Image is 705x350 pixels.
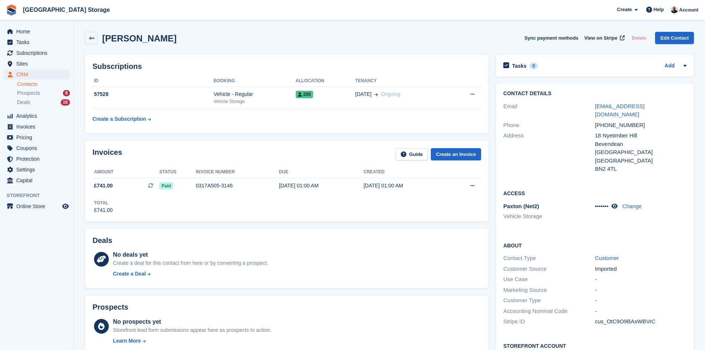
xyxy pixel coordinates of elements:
[93,115,146,123] div: Create a Subscription
[4,26,70,37] a: menu
[581,32,626,44] a: View on Stripe
[94,182,113,190] span: £741.00
[503,102,595,119] div: Email
[63,90,70,96] div: 8
[16,143,61,153] span: Coupons
[159,182,173,190] span: Paid
[113,270,268,278] a: Create a Deal
[93,75,214,87] th: ID
[16,111,61,121] span: Analytics
[16,164,61,175] span: Settings
[595,275,686,284] div: -
[4,175,70,186] a: menu
[524,32,578,44] button: Sync payment methods
[503,189,686,197] h2: Access
[595,131,686,140] div: 18 Nyetimber Hill
[622,203,642,209] a: Change
[4,154,70,164] a: menu
[503,91,686,97] h2: Contact Details
[381,91,400,97] span: Ongoing
[503,286,595,294] div: Marketing Source
[296,91,313,98] span: 205
[503,254,595,263] div: Contact Type
[214,90,295,98] div: Vehicle - Regular
[279,166,363,178] th: Due
[4,59,70,69] a: menu
[61,99,70,106] div: 16
[61,202,70,211] a: Preview store
[4,121,70,132] a: menu
[512,63,527,69] h2: Tasks
[16,69,61,80] span: CRM
[4,37,70,47] a: menu
[113,259,268,267] div: Create a deal for this contact from here or by converting a prospect.
[4,69,70,80] a: menu
[396,148,428,160] a: Guide
[93,236,112,245] h2: Deals
[503,307,595,316] div: Accounting Nominal Code
[6,4,17,16] img: stora-icon-8386f47178a22dfd0bd8f6a31ec36ba5ce8667c1dd55bd0f319d3a0aa187defe.svg
[17,89,70,97] a: Prospects 8
[665,62,675,70] a: Add
[16,132,61,143] span: Pricing
[4,201,70,211] a: menu
[503,131,595,173] div: Address
[503,203,539,209] span: Paxton (Net2)
[4,143,70,153] a: menu
[113,337,141,345] div: Learn More
[159,166,196,178] th: Status
[503,121,595,130] div: Phone
[16,175,61,186] span: Capital
[4,164,70,175] a: menu
[584,34,617,42] span: View on Stripe
[296,75,355,87] th: Allocation
[94,200,113,206] div: Total
[113,317,271,326] div: No prospects yet
[4,111,70,121] a: menu
[17,99,30,106] span: Deals
[617,6,632,13] span: Create
[279,182,363,190] div: [DATE] 01:00 AM
[629,32,649,44] button: Delete
[595,140,686,149] div: Bevendean
[7,192,74,199] span: Storefront
[595,157,686,165] div: [GEOGRAPHIC_DATA]
[530,63,538,69] div: 0
[113,250,268,259] div: No deals yet
[355,75,449,87] th: Tenancy
[93,303,128,311] h2: Prospects
[503,317,595,326] div: Stripe ID
[595,317,686,326] div: cus_OtC9O9BAxWBVrC
[20,4,113,16] a: [GEOGRAPHIC_DATA] Storage
[595,255,619,261] a: Customer
[113,270,146,278] div: Create a Deal
[595,103,645,118] a: [EMAIL_ADDRESS][DOMAIN_NAME]
[503,265,595,273] div: Customer Source
[595,286,686,294] div: -
[4,48,70,58] a: menu
[595,265,686,273] div: Imported
[363,182,448,190] div: [DATE] 01:00 AM
[196,166,279,178] th: Invoice number
[93,148,122,160] h2: Invoices
[655,32,694,44] a: Edit Contact
[503,241,686,249] h2: About
[503,275,595,284] div: Use Case
[16,201,61,211] span: Online Store
[214,98,295,105] div: Vehicle Storage
[654,6,664,13] span: Help
[93,112,151,126] a: Create a Subscription
[16,37,61,47] span: Tasks
[4,132,70,143] a: menu
[93,62,481,71] h2: Subscriptions
[671,6,678,13] img: Keith Strivens
[113,337,271,345] a: Learn More
[16,48,61,58] span: Subscriptions
[16,154,61,164] span: Protection
[93,90,214,98] div: 57528
[102,33,177,43] h2: [PERSON_NAME]
[214,75,295,87] th: Booking
[595,148,686,157] div: [GEOGRAPHIC_DATA]
[595,165,686,173] div: BN2 4TL
[679,6,698,14] span: Account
